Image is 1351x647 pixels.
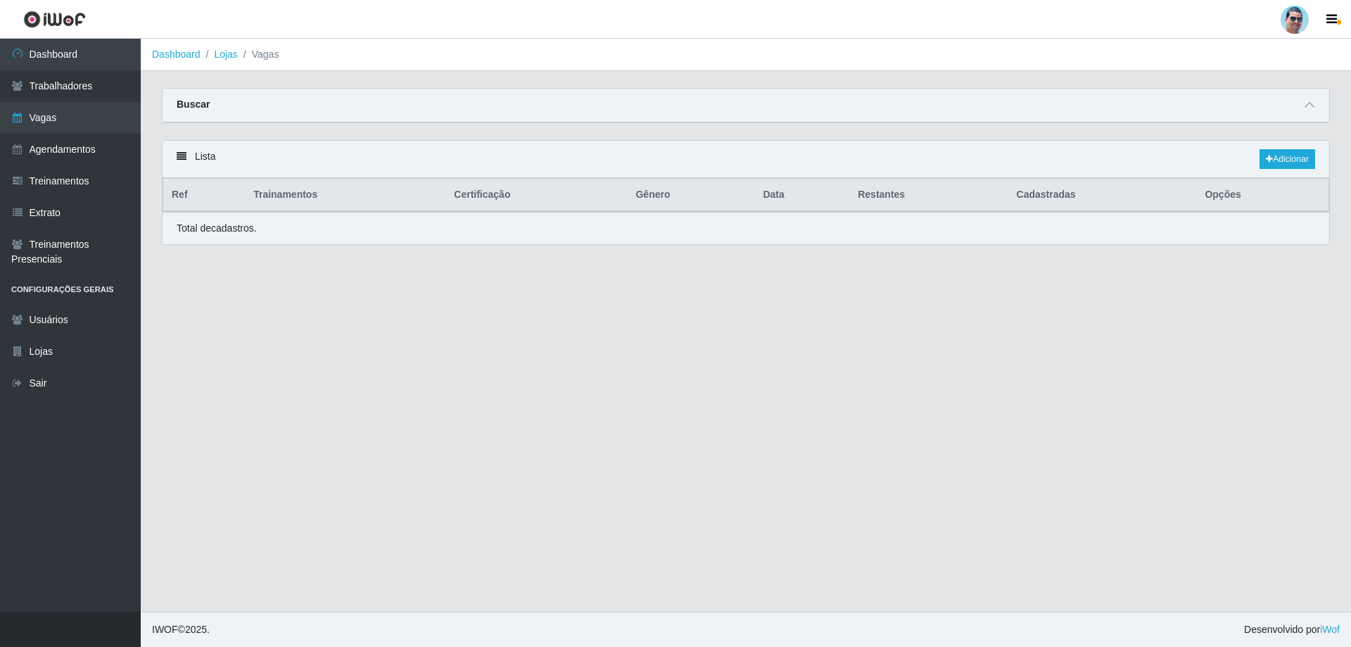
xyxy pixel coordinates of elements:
[23,11,86,28] img: CoreUI Logo
[245,179,445,212] th: Trainamentos
[163,179,246,212] th: Ref
[849,179,1008,212] th: Restantes
[1244,622,1340,637] span: Desenvolvido por
[1260,149,1315,169] a: Adicionar
[1008,179,1197,212] th: Cadastradas
[163,141,1329,178] div: Lista
[152,624,178,635] span: IWOF
[238,47,279,62] li: Vagas
[445,179,627,212] th: Certificação
[1320,624,1340,635] a: iWof
[214,49,237,60] a: Lojas
[152,49,201,60] a: Dashboard
[177,99,210,110] strong: Buscar
[152,622,210,637] span: © 2025 .
[754,179,849,212] th: Data
[141,39,1351,71] nav: breadcrumb
[627,179,754,212] th: Gênero
[177,221,257,236] p: Total de cadastros.
[1196,179,1328,212] th: Opções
